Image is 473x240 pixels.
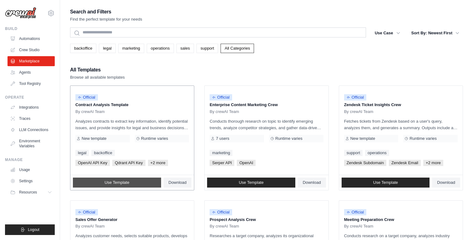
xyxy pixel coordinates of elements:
a: Use Template [207,178,295,188]
span: Resources [19,190,37,195]
div: Operate [5,95,55,100]
a: Tool Registry [8,79,55,89]
button: Use Case [371,27,404,39]
a: support [196,44,218,53]
a: Environment Variables [8,136,55,151]
a: All Categories [221,44,254,53]
span: 7 users [216,136,229,141]
span: Official [344,209,367,215]
span: New template [350,136,375,141]
span: +2 more [148,160,168,166]
a: legal [99,44,115,53]
div: Build [5,26,55,31]
span: Official [210,94,232,100]
span: OpenAI [237,160,256,166]
div: Manage [5,157,55,162]
button: Logout [5,224,55,235]
a: LLM Connections [8,125,55,135]
a: Use Template [342,178,430,188]
a: marketing [210,150,232,156]
a: Download [164,178,192,188]
p: Fetches tickets from Zendesk based on a user's query, analyzes them, and generates a summary. Out... [344,118,458,131]
button: Sort By: Newest First [408,27,463,39]
a: Usage [8,165,55,175]
span: Runtime varies [275,136,303,141]
a: Marketplace [8,56,55,66]
p: Prospect Analysis Crew [210,217,323,223]
p: Browse all available templates [70,74,125,81]
span: By crewAI Team [75,224,105,229]
p: Conducts thorough research on topic to identify emerging trends, analyze competitor strategies, a... [210,118,323,131]
span: Use Template [373,180,398,185]
span: By crewAI Team [344,109,374,114]
span: OpenAI API Key [75,160,110,166]
a: backoffice [70,44,96,53]
span: New template [82,136,106,141]
a: Use Template [73,178,161,188]
p: Sales Offer Generator [75,217,189,223]
p: Meeting Preparation Crew [344,217,458,223]
span: +2 more [423,160,443,166]
a: Crew Studio [8,45,55,55]
span: Runtime varies [409,136,437,141]
a: legal [75,150,89,156]
span: Qdrant API Key [112,160,145,166]
span: Zendesk Email [389,160,421,166]
span: Serper API [210,160,234,166]
a: operations [147,44,174,53]
span: Logout [28,227,39,232]
button: Resources [8,187,55,197]
span: Download [437,180,455,185]
p: Zendesk Ticket Insights Crew [344,102,458,108]
span: By crewAI Team [75,109,105,114]
span: By crewAI Team [210,109,239,114]
h2: All Templates [70,66,125,74]
p: Enterprise Content Marketing Crew [210,102,323,108]
span: Official [210,209,232,215]
a: operations [365,150,389,156]
img: Logo [5,7,36,19]
span: Use Template [239,180,263,185]
a: Download [432,178,460,188]
p: Analyzes contracts to extract key information, identify potential issues, and provide insights fo... [75,118,189,131]
a: backoffice [91,150,114,156]
span: Official [75,209,98,215]
a: sales [176,44,194,53]
p: Find the perfect template for your needs [70,16,142,22]
p: Contract Analysis Template [75,102,189,108]
span: By crewAI Team [344,224,374,229]
span: By crewAI Team [210,224,239,229]
a: Traces [8,114,55,124]
a: support [344,150,363,156]
a: Agents [8,67,55,77]
span: Official [75,94,98,100]
span: Runtime varies [141,136,168,141]
a: Download [298,178,326,188]
span: Download [303,180,321,185]
a: Integrations [8,102,55,112]
a: Automations [8,34,55,44]
a: marketing [118,44,144,53]
span: Official [344,94,367,100]
a: Settings [8,176,55,186]
span: Download [169,180,187,185]
span: Zendesk Subdomain [344,160,386,166]
span: Use Template [104,180,129,185]
h2: Search and Filters [70,7,142,16]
